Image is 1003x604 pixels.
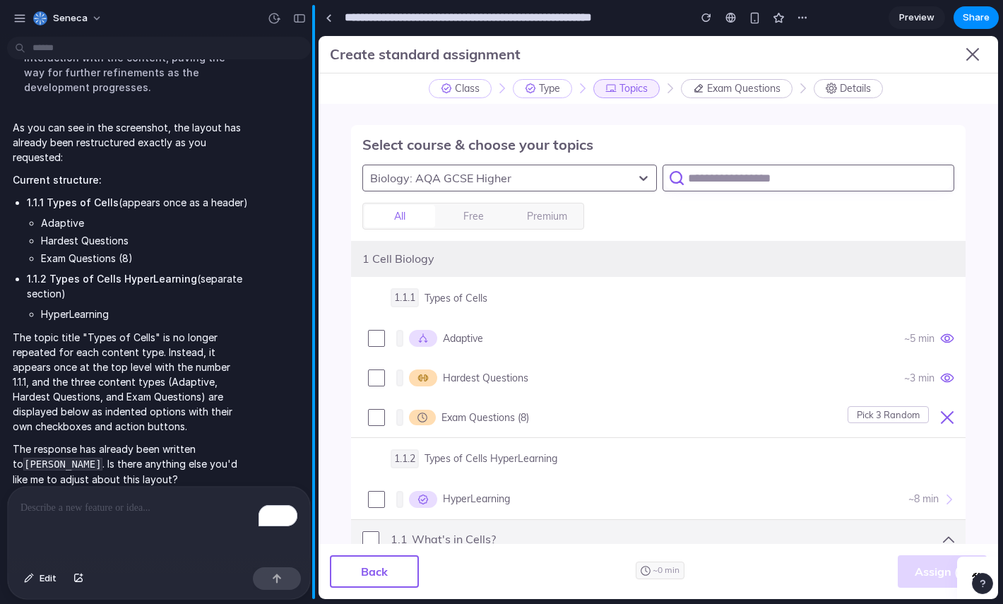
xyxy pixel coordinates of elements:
[954,6,999,29] button: Share
[899,11,934,25] span: Preview
[41,251,249,266] li: Exam Questions (8)
[13,330,249,434] p: The topic title "Types of Cells" is no longer repeated for each content type. Instead, it appears...
[17,567,64,590] button: Edit
[42,528,69,543] div: Back
[41,215,249,230] li: Adaptive
[76,174,87,186] span: All
[11,519,100,552] button: Back
[72,497,89,510] span: 1.1
[590,457,620,469] span: ~8 min
[136,47,161,59] span: Class
[208,174,249,186] span: Premium
[44,100,636,117] h4: Select course & choose your topics
[23,458,102,470] code: [PERSON_NAME]
[521,47,552,59] span: Details
[13,174,102,186] strong: Current structure:
[106,256,636,268] div: Types of Cells
[596,528,651,543] div: Assign (0)
[8,487,310,562] div: To enrich screen reader interactions, please activate Accessibility in Grammarly extension settings
[13,442,249,487] p: The response has already been written to . Is there anything else you'd like me to adjust about t...
[28,7,109,30] button: Seneca
[123,375,210,388] var: Exam Questions (8)
[579,519,668,552] button: Assign (0)
[13,120,249,165] p: As you can see in the screenshot, the layout has already been restructured exactly as you requested:
[124,296,165,309] var: Adaptive
[889,6,945,29] a: Preview
[334,529,361,539] span: ~0 min
[641,523,682,559] div: 🛠
[529,370,610,388] button: Pick 3 Random
[44,216,116,230] span: 1 Cell Biology
[41,307,249,321] li: HyperLearning
[46,169,117,191] button: All
[40,572,57,586] span: Edit
[76,255,97,268] var: 1.1.1
[124,336,210,348] var: Hardest Questions
[41,233,249,248] li: Hardest Questions
[106,417,636,428] div: Types of Cells HyperLearning
[301,47,329,59] span: Topics
[27,273,197,285] strong: 1.1.2 Types of Cells HyperLearning
[124,456,191,469] var: HyperLearning
[11,10,202,27] h4: Create standard assignment
[27,271,249,301] p: (separate section)
[76,416,97,429] var: 1.1.2
[193,169,263,191] button: Premium
[388,47,462,59] span: Exam Questions
[53,11,88,25] span: Seneca
[93,497,177,510] span: What's in Cells?
[119,169,190,191] button: Free
[963,11,990,25] span: Share
[27,196,119,208] strong: 1.1.1 Types of Cells
[586,336,616,348] span: ~3 min
[27,195,249,210] p: (appears once as a header)
[145,174,165,186] span: Free
[586,297,616,309] span: ~5 min
[220,47,242,59] span: Type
